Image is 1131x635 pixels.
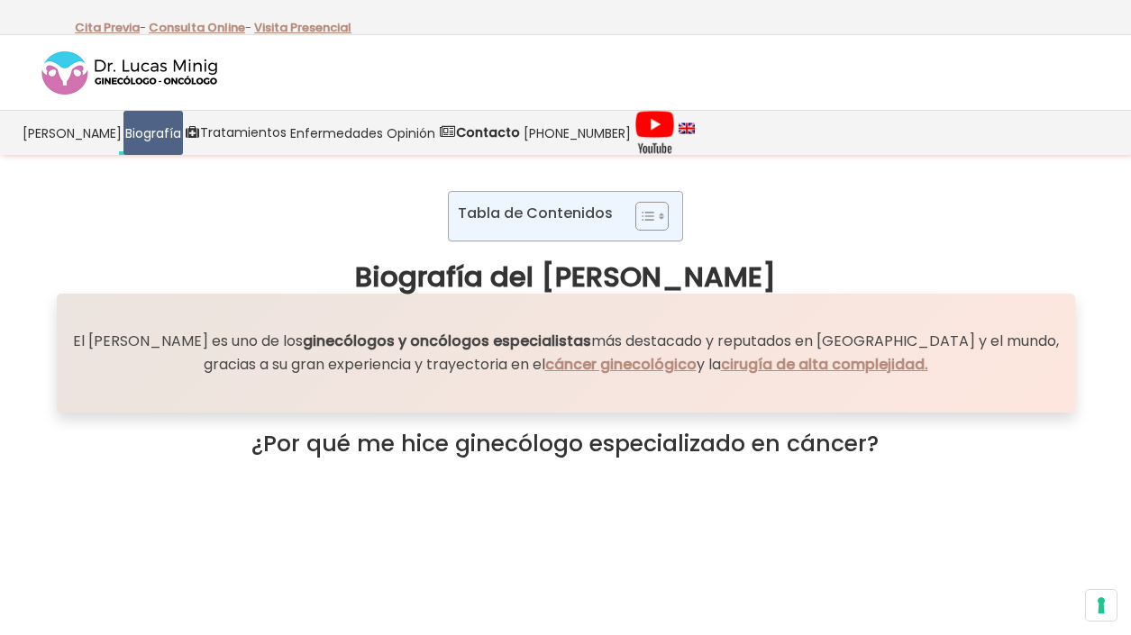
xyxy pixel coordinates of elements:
[75,19,140,36] a: Cita Previa
[70,330,1062,376] p: El [PERSON_NAME] es uno de los más destacado y reputados en [GEOGRAPHIC_DATA] y el mundo, gracias...
[149,16,251,40] p: -
[125,122,181,143] span: Biografía
[254,19,351,36] a: Visita Presencial
[240,431,891,458] h2: ¿Por qué me hice ginecólogo especializado en cáncer?
[303,331,591,351] strong: ginecólogos y oncólogos especialistas
[634,110,675,155] img: Videos Youtube Ginecología
[522,111,633,155] a: [PHONE_NUMBER]
[385,111,437,155] a: Opinión
[633,111,677,155] a: Videos Youtube Ginecología
[545,354,697,375] a: cáncer ginecológico
[75,16,146,40] p: -
[290,122,383,143] span: Enfermedades
[677,111,697,155] a: language english
[21,111,123,155] a: [PERSON_NAME]
[200,122,287,143] span: Tratamientos
[437,111,522,155] a: Contacto
[23,122,122,143] span: [PERSON_NAME]
[387,122,435,143] span: Opinión
[458,203,613,223] p: Tabla de Contenidos
[149,19,245,36] a: Consulta Online
[721,354,928,375] a: cirugía de alta complejidad.
[622,201,664,231] a: Toggle Table of Content
[456,123,520,141] strong: Contacto
[679,122,695,133] img: language english
[1086,590,1117,621] button: Sus preferencias de consentimiento para tecnologías de seguimiento
[355,257,776,296] strong: Biografía del [PERSON_NAME]
[123,111,183,155] a: Biografía
[183,111,288,155] a: Tratamientos
[524,122,631,143] span: [PHONE_NUMBER]
[288,111,385,155] a: Enfermedades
